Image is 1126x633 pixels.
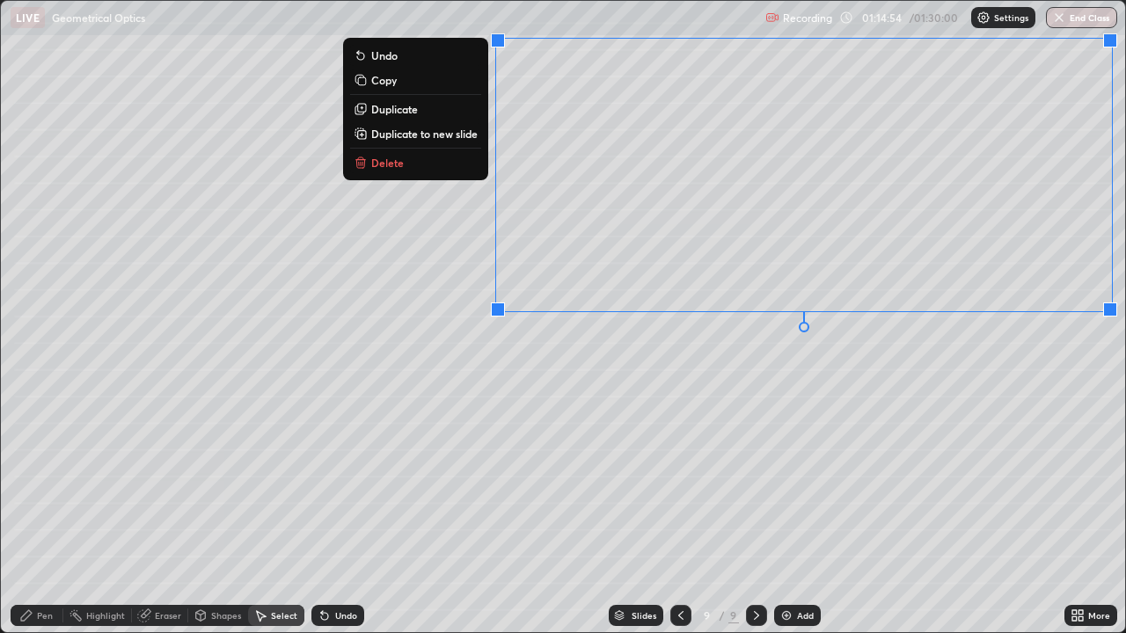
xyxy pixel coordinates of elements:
div: More [1088,611,1110,620]
p: LIVE [16,11,40,25]
p: Recording [783,11,832,25]
p: Geometrical Optics [52,11,145,25]
p: Delete [371,156,404,170]
img: add-slide-button [779,608,793,622]
button: Delete [350,152,481,173]
div: Shapes [211,611,241,620]
img: end-class-cross [1052,11,1066,25]
div: Add [797,611,814,620]
p: Copy [371,73,397,87]
p: Duplicate [371,102,418,116]
img: class-settings-icons [976,11,991,25]
div: Highlight [86,611,125,620]
div: 9 [728,608,739,623]
button: Duplicate [350,98,481,120]
div: Eraser [155,611,181,620]
button: Duplicate to new slide [350,123,481,144]
button: End Class [1046,7,1117,28]
div: Select [271,611,297,620]
div: Slides [632,611,656,620]
button: Copy [350,69,481,91]
p: Settings [994,13,1028,22]
p: Duplicate to new slide [371,127,478,141]
div: Undo [335,611,357,620]
div: Pen [37,611,53,620]
button: Undo [350,45,481,66]
p: Undo [371,48,398,62]
div: 9 [698,610,716,621]
div: / [720,610,725,621]
img: recording.375f2c34.svg [765,11,779,25]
